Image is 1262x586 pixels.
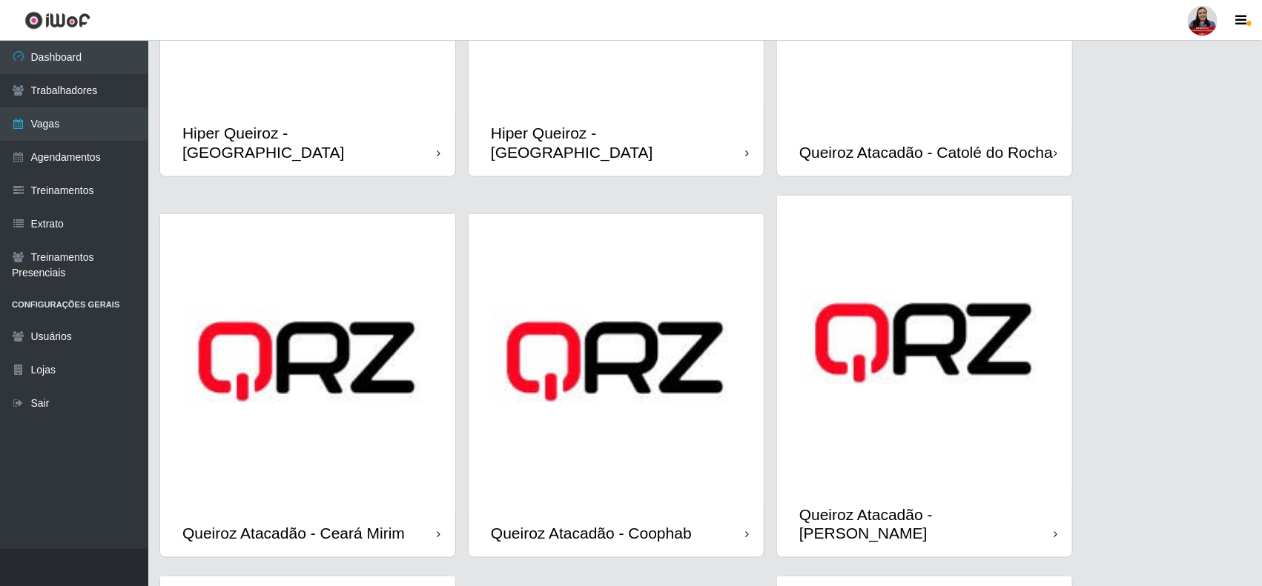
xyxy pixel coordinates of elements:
div: Queiroz Atacadão - [PERSON_NAME] [799,505,1054,542]
div: Hiper Queiroz - [GEOGRAPHIC_DATA] [491,124,745,161]
img: CoreUI Logo [24,11,90,30]
img: cardImg [160,214,455,509]
a: Queiroz Atacadão - Ceará Mirim [160,214,455,557]
div: Hiper Queiroz - [GEOGRAPHIC_DATA] [182,124,437,161]
img: cardImg [469,214,764,509]
div: Queiroz Atacadão - Ceará Mirim [182,524,405,542]
a: Queiroz Atacadão - Coophab [469,214,764,557]
a: Queiroz Atacadão - [PERSON_NAME] [777,196,1072,557]
div: Queiroz Atacadão - Coophab [491,524,692,542]
img: cardImg [777,196,1072,490]
div: Queiroz Atacadão - Catolé do Rocha [799,143,1053,162]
